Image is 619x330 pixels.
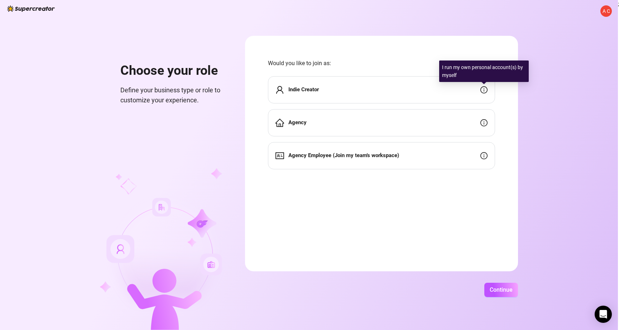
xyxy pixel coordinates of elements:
h1: Choose your role [120,63,228,79]
div: I run my own personal account(s) by myself [439,60,529,82]
span: Define your business type or role to customize your experience. [120,85,228,106]
span: info-circle [480,119,488,126]
span: idcard [275,151,284,160]
strong: Agency Employee (Join my team's workspace) [288,152,399,159]
span: info-circle [480,152,488,159]
button: Continue [484,283,518,297]
span: Would you like to join as: [268,59,495,68]
div: Open Intercom Messenger [595,306,612,323]
span: info-circle [480,86,488,93]
span: A C [603,7,610,15]
strong: Agency [288,119,307,126]
img: logo [7,5,55,12]
span: Continue [490,286,513,293]
span: user [275,86,284,94]
strong: Indie Creator [288,86,319,93]
span: home [275,118,284,127]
